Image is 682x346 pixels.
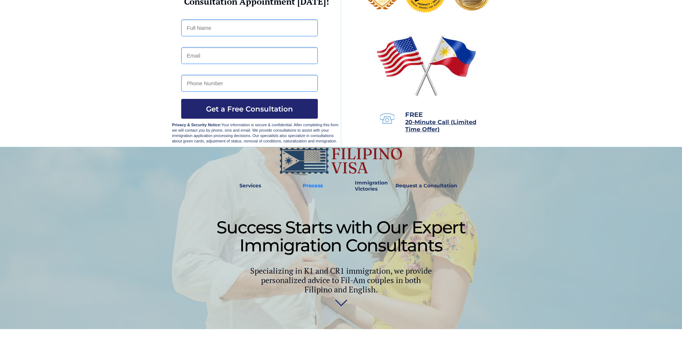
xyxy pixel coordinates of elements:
[405,111,423,119] span: FREE
[299,178,326,194] a: Process
[235,178,266,194] a: Services
[181,75,318,92] input: Phone Number
[395,182,457,189] strong: Request a Consultation
[216,217,465,256] span: Success Starts with Our Expert Immigration Consultants
[181,105,318,113] span: Get a Free Consultation
[405,119,476,133] span: 20-Minute Call (Limited Time Offer)
[392,178,461,194] a: Request a Consultation
[239,182,261,189] strong: Services
[405,119,476,132] a: 20-Minute Call (Limited Time Offer)
[250,265,432,295] span: Specializing in K1 and CR1 immigration, we provide personalized advice to Fil-Am couples in both ...
[172,123,221,127] strong: Privacy & Security Notice:
[181,99,318,119] button: Get a Free Consultation
[181,19,318,36] input: Full Name
[352,178,376,194] a: Immigration Victories
[181,47,318,64] input: Email
[303,182,323,189] strong: Process
[172,123,339,143] span: Your information is secure & confidential. After completing this form we will contact you by phon...
[355,179,388,192] strong: Immigration Victories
